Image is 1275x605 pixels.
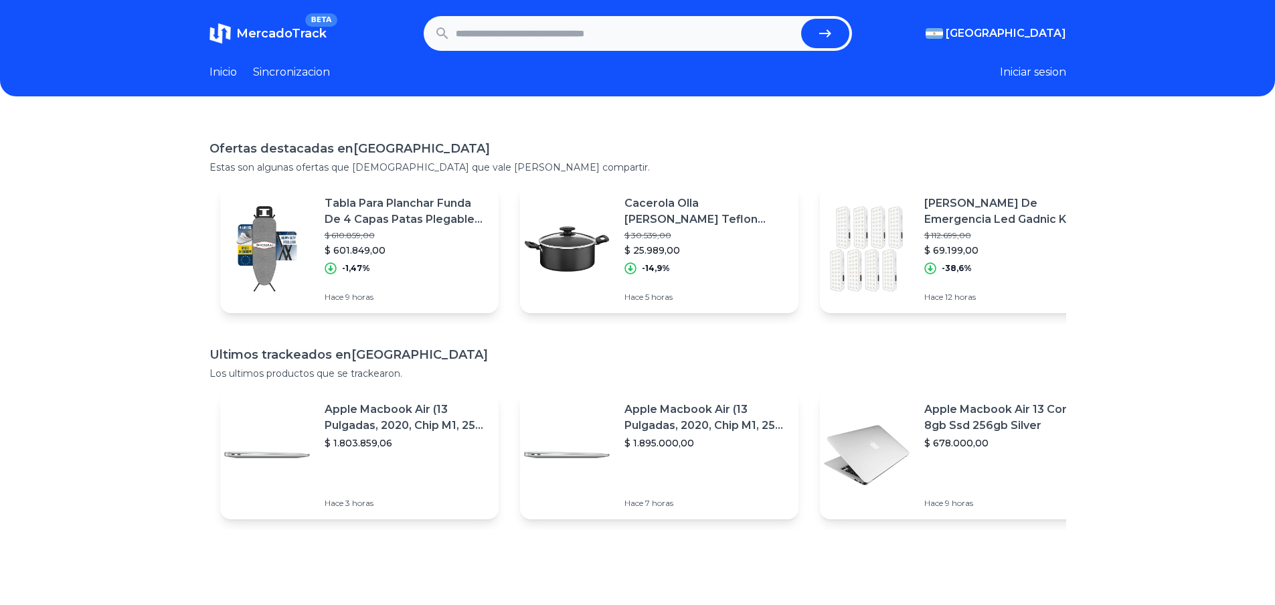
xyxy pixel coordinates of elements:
[924,244,1088,257] p: $ 69.199,00
[926,28,943,39] img: Argentina
[820,408,914,502] img: Featured image
[624,195,788,228] p: Cacerola Olla [PERSON_NAME] Teflon Tapavidrio 20cm 2,8lt
[924,230,1088,241] p: $ 112.699,00
[624,436,788,450] p: $ 1.895.000,00
[325,402,488,434] p: Apple Macbook Air (13 Pulgadas, 2020, Chip M1, 256 Gb De Ssd, 8 Gb De Ram) - Plata
[342,263,370,274] p: -1,47%
[209,161,1066,174] p: Estas son algunas ofertas que [DEMOGRAPHIC_DATA] que vale [PERSON_NAME] compartir.
[624,402,788,434] p: Apple Macbook Air (13 Pulgadas, 2020, Chip M1, 256 Gb De Ssd, 8 Gb De Ram) - Plata
[1000,64,1066,80] button: Iniciar sesion
[820,391,1098,519] a: Featured imageApple Macbook Air 13 Core I5 8gb Ssd 256gb Silver$ 678.000,00Hace 9 horas
[209,64,237,80] a: Inicio
[924,402,1088,434] p: Apple Macbook Air 13 Core I5 8gb Ssd 256gb Silver
[624,244,788,257] p: $ 25.989,00
[220,391,499,519] a: Featured imageApple Macbook Air (13 Pulgadas, 2020, Chip M1, 256 Gb De Ssd, 8 Gb De Ram) - Plata$...
[624,230,788,241] p: $ 30.539,00
[209,23,327,44] a: MercadoTrackBETA
[926,25,1066,41] button: [GEOGRAPHIC_DATA]
[820,202,914,296] img: Featured image
[520,391,798,519] a: Featured imageApple Macbook Air (13 Pulgadas, 2020, Chip M1, 256 Gb De Ssd, 8 Gb De Ram) - Plata$...
[924,292,1088,302] p: Hace 12 horas
[209,139,1066,158] h1: Ofertas destacadas en [GEOGRAPHIC_DATA]
[236,26,327,41] span: MercadoTrack
[209,23,231,44] img: MercadoTrack
[325,292,488,302] p: Hace 9 horas
[209,367,1066,380] p: Los ultimos productos que se trackearon.
[942,263,972,274] p: -38,6%
[220,185,499,313] a: Featured imageTabla Para Planchar Funda De 4 Capas Patas Plegables- Gris$ 610.859,00$ 601.849,00-...
[924,436,1088,450] p: $ 678.000,00
[305,13,337,27] span: BETA
[642,263,670,274] p: -14,9%
[325,244,488,257] p: $ 601.849,00
[520,202,614,296] img: Featured image
[325,230,488,241] p: $ 610.859,00
[820,185,1098,313] a: Featured image[PERSON_NAME] De Emergencia Led Gadnic Kit X8 6500k$ 112.699,00$ 69.199,00-38,6%Hac...
[520,408,614,502] img: Featured image
[946,25,1066,41] span: [GEOGRAPHIC_DATA]
[220,408,314,502] img: Featured image
[220,202,314,296] img: Featured image
[325,436,488,450] p: $ 1.803.859,06
[924,498,1088,509] p: Hace 9 horas
[924,195,1088,228] p: [PERSON_NAME] De Emergencia Led Gadnic Kit X8 6500k
[520,185,798,313] a: Featured imageCacerola Olla [PERSON_NAME] Teflon Tapavidrio 20cm 2,8lt$ 30.539,00$ 25.989,00-14,9...
[209,345,1066,364] h1: Ultimos trackeados en [GEOGRAPHIC_DATA]
[325,195,488,228] p: Tabla Para Planchar Funda De 4 Capas Patas Plegables- Gris
[253,64,330,80] a: Sincronizacion
[624,498,788,509] p: Hace 7 horas
[624,292,788,302] p: Hace 5 horas
[325,498,488,509] p: Hace 3 horas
